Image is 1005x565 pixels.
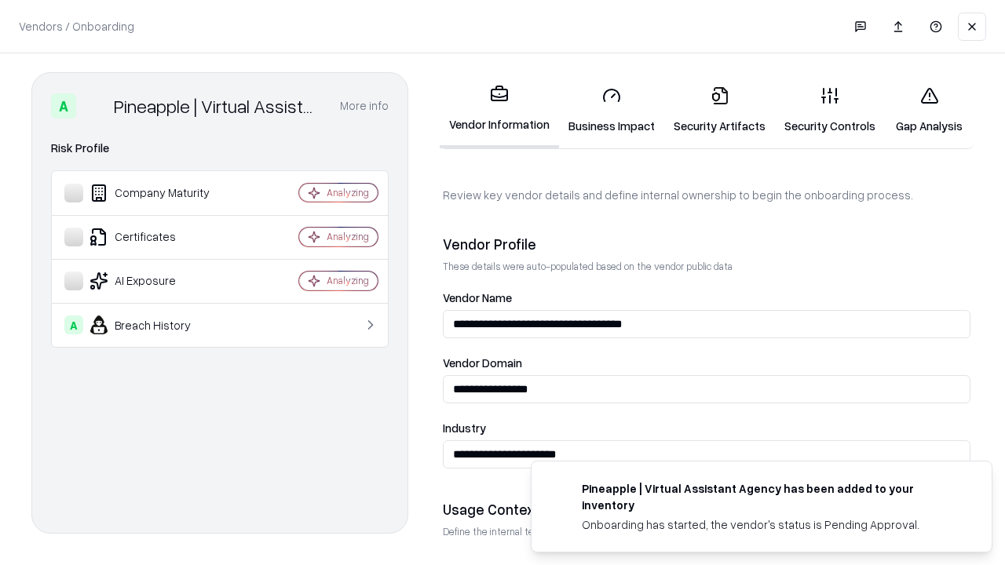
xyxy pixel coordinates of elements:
div: Vendor Profile [443,235,970,253]
label: Vendor Domain [443,357,970,369]
img: Pineapple | Virtual Assistant Agency [82,93,108,118]
div: Analyzing [327,230,369,243]
div: Analyzing [327,186,369,199]
p: These details were auto-populated based on the vendor public data [443,260,970,273]
div: Analyzing [327,274,369,287]
label: Vendor Name [443,292,970,304]
div: A [64,315,83,334]
a: Security Controls [775,74,885,147]
div: Onboarding has started, the vendor's status is Pending Approval. [582,516,954,533]
div: Company Maturity [64,184,252,202]
p: Define the internal team and reason for using this vendor. This helps assess business relevance a... [443,525,970,538]
label: Industry [443,422,970,434]
div: Pineapple | Virtual Assistant Agency has been added to your inventory [582,480,954,513]
a: Security Artifacts [664,74,775,147]
a: Gap Analysis [885,74,974,147]
a: Business Impact [559,74,664,147]
div: Pineapple | Virtual Assistant Agency [114,93,321,118]
div: Certificates [64,228,252,246]
div: Risk Profile [51,139,389,158]
div: Usage Context [443,500,970,519]
button: More info [340,92,389,120]
p: Review key vendor details and define internal ownership to begin the onboarding process. [443,187,970,203]
p: Vendors / Onboarding [19,18,134,35]
div: A [51,93,76,118]
a: Vendor Information [440,72,559,148]
img: trypineapple.com [550,480,569,499]
div: AI Exposure [64,272,252,290]
div: Breach History [64,315,252,334]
